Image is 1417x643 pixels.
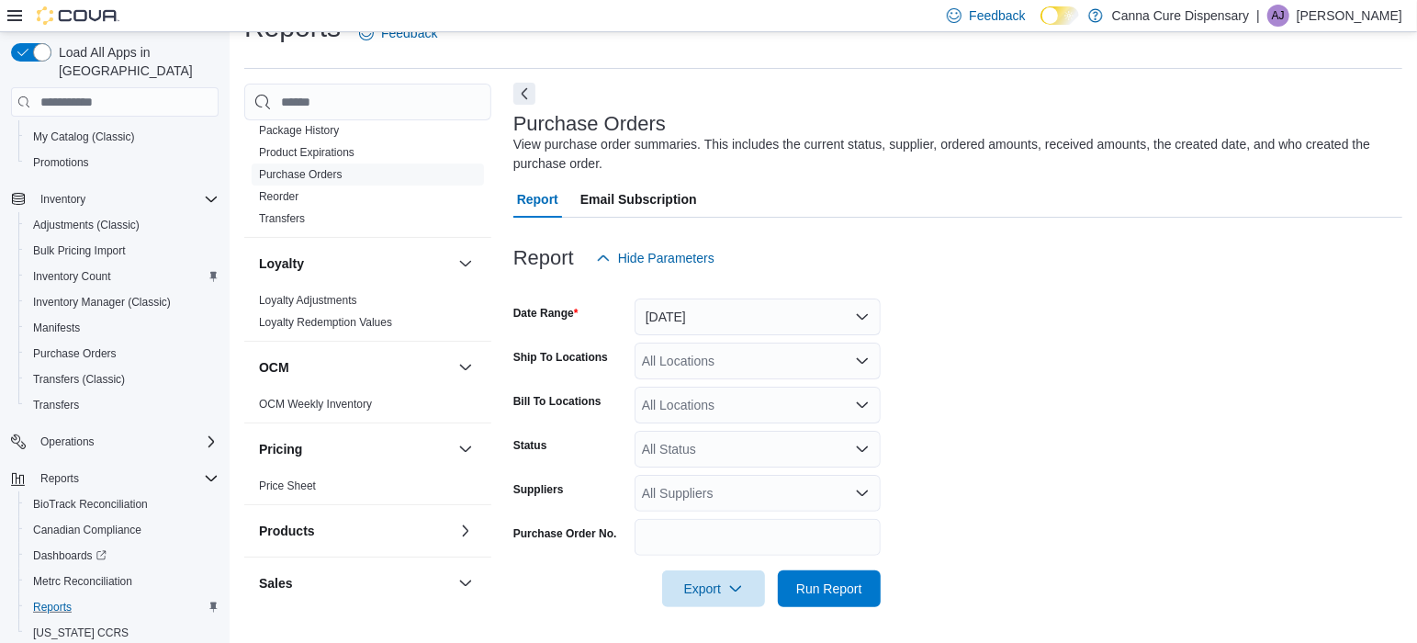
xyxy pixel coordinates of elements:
h3: Sales [259,574,293,592]
span: Inventory Manager (Classic) [33,295,171,310]
div: Pricing [244,475,491,504]
span: My Catalog (Classic) [33,130,135,144]
span: Transfers (Classic) [33,372,125,387]
span: Reports [33,468,219,490]
span: Run Report [796,580,862,598]
span: Loyalty Redemption Values [259,315,392,330]
span: Metrc Reconciliation [26,570,219,592]
button: OCM [455,356,477,378]
button: Loyalty [259,254,451,273]
span: Export [673,570,754,607]
p: Canna Cure Dispensary [1112,5,1249,27]
a: Inventory Count [26,265,118,288]
span: OCM Weekly Inventory [259,397,372,412]
span: Inventory Count [33,269,111,284]
span: Operations [33,431,219,453]
a: Reports [26,596,79,618]
button: Next [513,83,535,105]
span: Manifests [33,321,80,335]
h3: Products [259,522,315,540]
button: Run Report [778,570,881,607]
a: Reorder [259,190,298,203]
button: My Catalog (Classic) [18,124,226,150]
label: Date Range [513,306,579,321]
span: Purchase Orders [26,343,219,365]
a: Metrc Reconciliation [26,570,140,592]
a: Product Expirations [259,146,354,159]
label: Status [513,438,547,453]
button: Promotions [18,150,226,175]
span: Reorder [259,189,298,204]
button: OCM [259,358,451,377]
div: OCM [244,393,491,423]
button: Metrc Reconciliation [18,569,226,594]
button: Operations [4,429,226,455]
a: Loyalty Redemption Values [259,316,392,329]
a: Loyalty Adjustments [259,294,357,307]
span: Product Expirations [259,145,354,160]
a: Bulk Pricing Import [26,240,133,262]
span: Reports [26,596,219,618]
button: Purchase Orders [18,341,226,367]
button: Operations [33,431,102,453]
span: Metrc Reconciliation [33,574,132,589]
h3: OCM [259,358,289,377]
label: Suppliers [513,482,564,497]
span: [US_STATE] CCRS [33,626,129,640]
button: Manifests [18,315,226,341]
span: Purchase Orders [33,346,117,361]
h3: Purchase Orders [513,113,666,135]
span: Transfers (Classic) [26,368,219,390]
button: Loyalty [455,253,477,275]
button: Open list of options [855,354,870,368]
button: Inventory [4,186,226,212]
span: Bulk Pricing Import [26,240,219,262]
label: Purchase Order No. [513,526,617,541]
a: My Catalog (Classic) [26,126,142,148]
button: Products [259,522,451,540]
button: BioTrack Reconciliation [18,491,226,517]
a: Adjustments (Classic) [26,214,147,236]
a: Promotions [26,152,96,174]
button: Reports [4,466,226,491]
button: Products [455,520,477,542]
button: Pricing [259,440,451,458]
button: Transfers [18,392,226,418]
button: Transfers (Classic) [18,367,226,392]
button: [DATE] [635,299,881,335]
button: Open list of options [855,486,870,501]
span: Hide Parameters [618,249,714,267]
a: Feedback [352,15,444,51]
a: Manifests [26,317,87,339]
span: Dark Mode [1040,25,1041,26]
span: Operations [40,434,95,449]
p: | [1256,5,1260,27]
button: Reports [33,468,86,490]
span: Transfers [26,394,219,416]
h3: Loyalty [259,254,304,273]
button: Bulk Pricing Import [18,238,226,264]
span: Load All Apps in [GEOGRAPHIC_DATA] [51,43,219,80]
span: Loyalty Adjustments [259,293,357,308]
div: View purchase order summaries. This includes the current status, supplier, ordered amounts, recei... [513,135,1393,174]
span: Canadian Compliance [33,523,141,537]
button: Reports [18,594,226,620]
span: Purchase Orders [259,167,343,182]
span: BioTrack Reconciliation [33,497,148,512]
a: Transfers [26,394,86,416]
button: Pricing [455,438,477,460]
a: Purchase Orders [26,343,124,365]
label: Ship To Locations [513,350,608,365]
a: Package History [259,124,339,137]
span: Inventory [33,188,219,210]
span: Report [517,181,558,218]
span: Adjustments (Classic) [33,218,140,232]
span: Feedback [381,24,437,42]
span: Inventory Manager (Classic) [26,291,219,313]
h3: Pricing [259,440,302,458]
button: Open list of options [855,398,870,412]
span: Feedback [969,6,1025,25]
span: Inventory Count [26,265,219,288]
button: Inventory Count [18,264,226,289]
button: Export [662,570,765,607]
